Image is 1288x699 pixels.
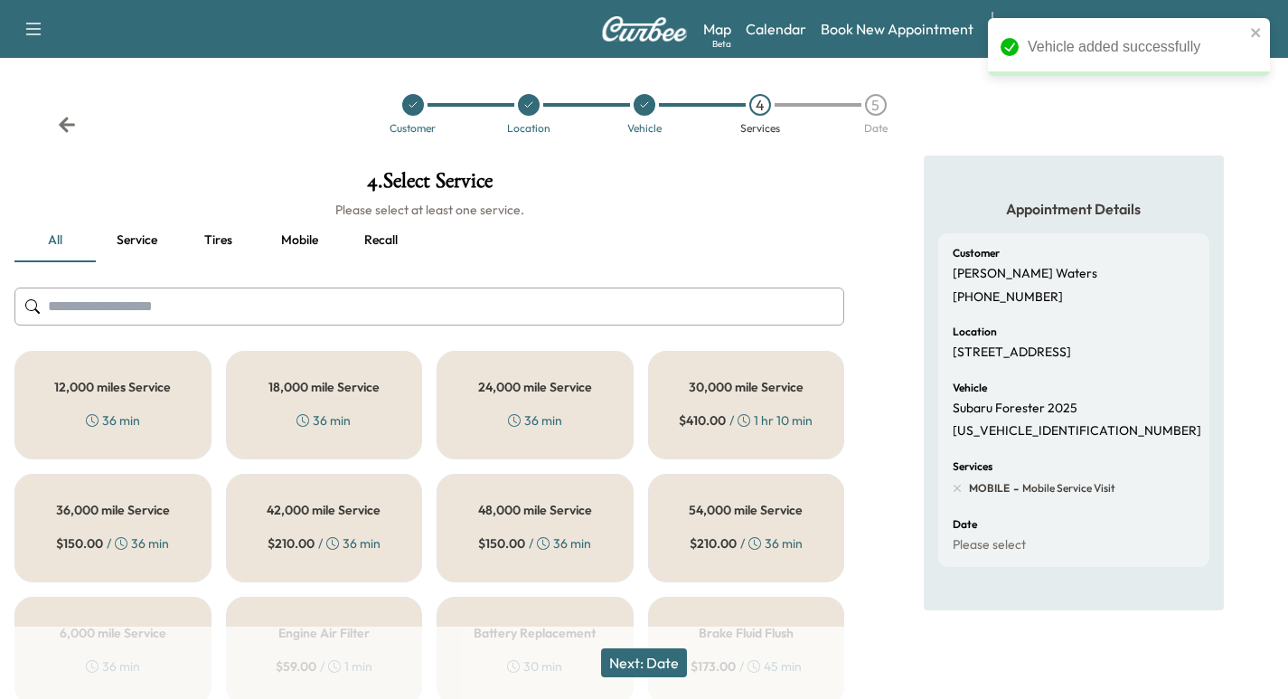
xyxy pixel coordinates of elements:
span: $ 150.00 [56,534,103,553]
button: Service [96,219,177,262]
h5: 30,000 mile Service [689,381,804,393]
h5: 48,000 mile Service [478,504,592,516]
div: / 36 min [478,534,591,553]
div: Beta [712,37,731,51]
div: Location [507,123,550,134]
div: 5 [865,94,887,116]
div: 36 min [296,411,351,430]
h6: Services [953,461,992,472]
h5: Appointment Details [938,199,1209,219]
div: / 1 hr 10 min [679,411,813,430]
h5: 54,000 mile Service [689,504,803,516]
div: / 36 min [56,534,169,553]
h1: 4 . Select Service [14,170,844,201]
span: MOBILE [969,481,1010,496]
div: basic tabs example [14,219,844,262]
button: all [14,219,96,262]
a: MapBeta [703,18,731,40]
div: 36 min [508,411,562,430]
div: Date [864,123,888,134]
div: 4 [749,94,771,116]
h5: 24,000 mile Service [478,381,592,393]
button: Mobile [259,219,340,262]
h6: Date [953,519,977,530]
p: [STREET_ADDRESS] [953,345,1071,361]
h5: 12,000 miles Service [54,381,171,393]
a: Calendar [746,18,806,40]
div: Back [58,116,76,134]
h6: Customer [953,248,1000,259]
h5: 42,000 mile Service [267,504,381,516]
div: / 36 min [268,534,381,553]
button: Recall [340,219,421,262]
span: - [1010,479,1019,497]
p: [PERSON_NAME] Waters [953,266,1097,282]
span: $ 410.00 [679,411,726,430]
span: $ 150.00 [478,534,525,553]
button: Next: Date [601,648,687,677]
p: [US_VEHICLE_IDENTIFICATION_NUMBER] [953,423,1201,439]
button: Tires [177,219,259,262]
div: Customer [390,123,436,134]
span: $ 210.00 [268,534,315,553]
div: 36 min [86,411,140,430]
div: Services [740,123,780,134]
span: $ 210.00 [690,534,737,553]
h6: Location [953,326,997,337]
div: Vehicle [627,123,662,134]
p: Please select [953,537,1026,553]
div: Vehicle added successfully [1028,36,1245,58]
h5: 18,000 mile Service [268,381,380,393]
h6: Please select at least one service. [14,201,844,219]
span: Mobile Service Visit [1019,481,1115,496]
h5: 36,000 mile Service [56,504,170,516]
a: Book New Appointment [821,18,973,40]
button: close [1250,25,1263,40]
p: Subaru Forester 2025 [953,401,1077,417]
div: / 36 min [690,534,803,553]
p: [PHONE_NUMBER] [953,289,1063,306]
img: Curbee Logo [601,16,688,42]
h6: Vehicle [953,383,987,393]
